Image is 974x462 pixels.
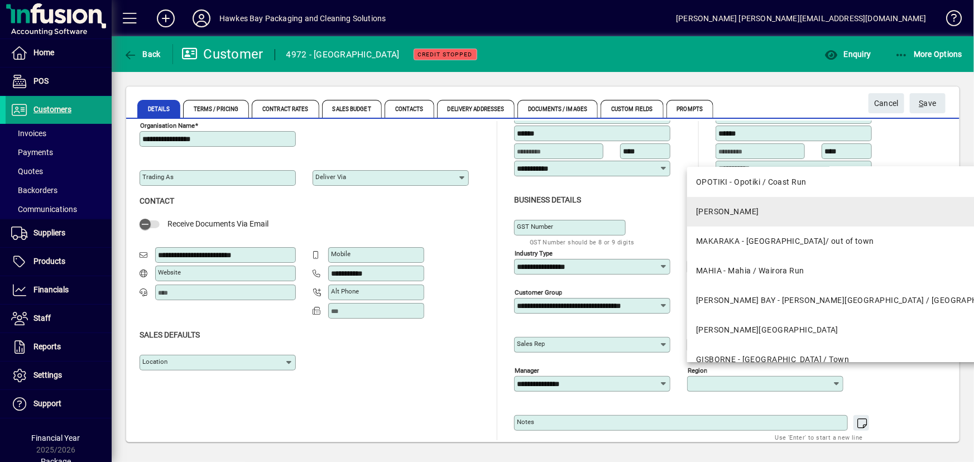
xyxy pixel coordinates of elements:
[696,324,838,336] div: [PERSON_NAME][GEOGRAPHIC_DATA]
[775,431,863,444] mat-hint: Use 'Enter' to start a new line
[142,358,167,365] mat-label: Location
[824,50,871,59] span: Enquiry
[6,362,112,389] a: Settings
[33,76,49,85] span: POS
[666,100,714,118] span: Prompts
[910,93,946,113] button: Save
[6,333,112,361] a: Reports
[32,434,80,442] span: Financial Year
[33,285,69,294] span: Financials
[322,100,382,118] span: Sales Budget
[33,370,62,379] span: Settings
[148,8,184,28] button: Add
[514,195,581,204] span: Business details
[696,206,759,218] div: [PERSON_NAME]
[696,265,804,277] div: MAHIA - Mahia / Wairora Run
[892,44,966,64] button: More Options
[142,173,174,181] mat-label: Trading as
[33,399,61,408] span: Support
[6,39,112,67] a: Home
[385,100,434,118] span: Contacts
[6,143,112,162] a: Payments
[286,46,400,64] div: 4972 - [GEOGRAPHIC_DATA]
[11,205,77,214] span: Communications
[517,340,545,348] mat-label: Sales rep
[123,50,161,59] span: Back
[140,330,200,339] span: Sales defaults
[252,100,319,118] span: Contract Rates
[874,94,899,113] span: Cancel
[137,100,180,118] span: Details
[11,148,53,157] span: Payments
[6,181,112,200] a: Backorders
[688,366,707,374] mat-label: Region
[331,250,351,258] mat-label: Mobile
[437,100,515,118] span: Delivery Addresses
[6,276,112,304] a: Financials
[919,99,924,108] span: S
[140,196,174,205] span: Contact
[517,100,598,118] span: Documents / Images
[33,342,61,351] span: Reports
[6,68,112,95] a: POS
[33,228,65,237] span: Suppliers
[515,249,553,257] mat-label: Industry type
[33,48,54,57] span: Home
[6,162,112,181] a: Quotes
[919,94,937,113] span: ave
[895,50,963,59] span: More Options
[11,167,43,176] span: Quotes
[822,44,874,64] button: Enquiry
[112,44,173,64] app-page-header-button: Back
[158,268,181,276] mat-label: Website
[696,354,849,365] div: GISBORNE - [GEOGRAPHIC_DATA] / Town
[6,124,112,143] a: Invoices
[331,287,359,295] mat-label: Alt Phone
[167,219,268,228] span: Receive Documents Via Email
[140,122,195,129] mat-label: Organisation name
[601,100,663,118] span: Custom Fields
[184,8,219,28] button: Profile
[181,45,263,63] div: Customer
[33,314,51,323] span: Staff
[219,9,386,27] div: Hawkes Bay Packaging and Cleaning Solutions
[676,9,927,27] div: [PERSON_NAME] [PERSON_NAME][EMAIL_ADDRESS][DOMAIN_NAME]
[33,257,65,266] span: Products
[515,366,539,374] mat-label: Manager
[6,219,112,247] a: Suppliers
[6,305,112,333] a: Staff
[33,105,71,114] span: Customers
[6,390,112,418] a: Support
[11,129,46,138] span: Invoices
[938,2,960,38] a: Knowledge Base
[315,173,346,181] mat-label: Deliver via
[11,186,57,195] span: Backorders
[418,51,473,58] span: Credit Stopped
[696,235,874,247] div: MAKARAKA - [GEOGRAPHIC_DATA]/ out of town
[121,44,164,64] button: Back
[6,248,112,276] a: Products
[696,176,807,188] div: OPOTIKI - Opotiki / Coast Run
[530,235,635,248] mat-hint: GST Number should be 8 or 9 digits
[517,418,534,426] mat-label: Notes
[515,288,562,296] mat-label: Customer group
[869,93,904,113] button: Cancel
[183,100,250,118] span: Terms / Pricing
[6,200,112,219] a: Communications
[517,223,553,230] mat-label: GST Number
